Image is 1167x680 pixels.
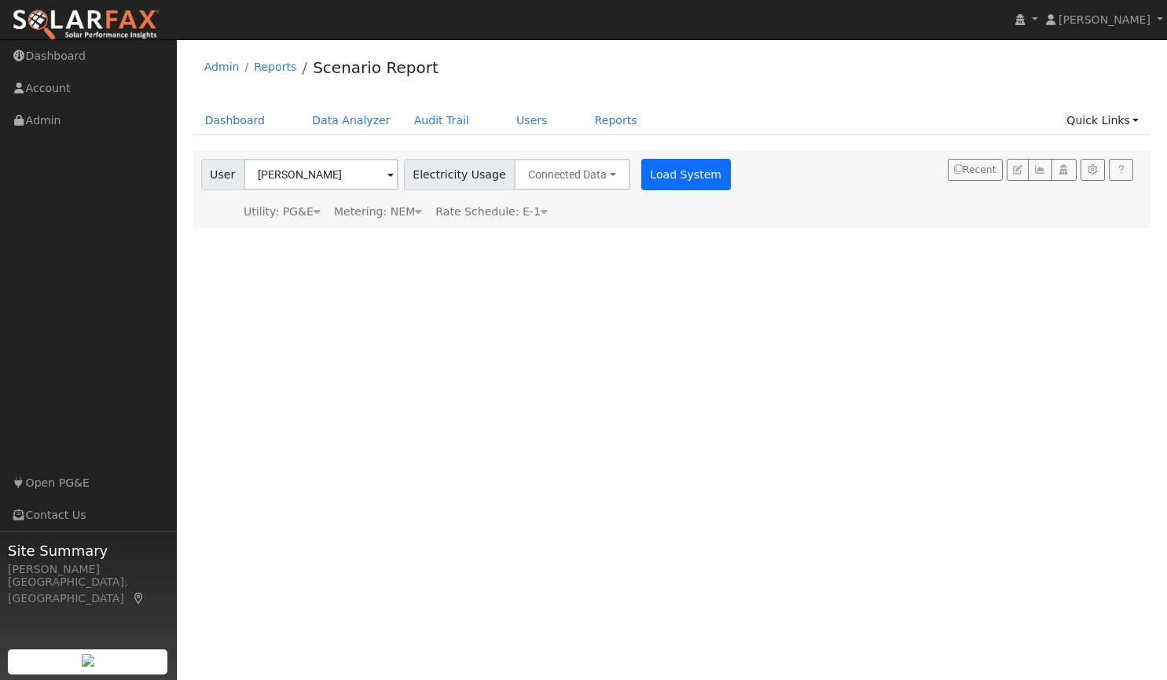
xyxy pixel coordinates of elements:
button: Edit User [1007,159,1029,181]
span: Electricity Usage [404,159,515,190]
a: Map [132,592,146,605]
div: [GEOGRAPHIC_DATA], [GEOGRAPHIC_DATA] [8,574,168,607]
a: Reports [254,61,296,73]
span: Alias: HE1 [435,205,548,218]
span: User [201,159,244,190]
img: SolarFax [12,9,160,42]
div: Metering: NEM [334,204,422,220]
div: Utility: PG&E [244,204,321,220]
span: Site Summary [8,540,168,561]
button: Login As [1051,159,1076,181]
a: Help Link [1109,159,1133,181]
a: Audit Trail [402,106,481,135]
img: retrieve [82,654,94,667]
a: Dashboard [193,106,277,135]
button: Connected Data [514,159,630,190]
a: Admin [204,61,240,73]
div: [PERSON_NAME] [8,561,168,578]
button: Load System [641,159,731,190]
a: Scenario Report [313,58,439,77]
a: Data Analyzer [300,106,402,135]
a: Users [505,106,560,135]
button: Settings [1081,159,1105,181]
a: Reports [583,106,649,135]
button: Recent [948,159,1003,181]
input: Select a User [244,159,398,190]
button: Multi-Series Graph [1028,159,1052,181]
span: [PERSON_NAME] [1059,13,1150,26]
a: Quick Links [1055,106,1150,135]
